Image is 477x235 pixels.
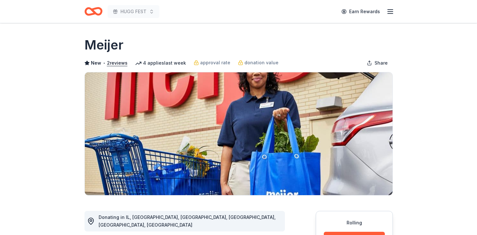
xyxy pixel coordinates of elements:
h1: Meijer [84,36,123,54]
span: • [103,60,105,66]
span: Donating in IL, [GEOGRAPHIC_DATA], [GEOGRAPHIC_DATA], [GEOGRAPHIC_DATA], [GEOGRAPHIC_DATA], [GEOG... [99,214,276,228]
button: 2reviews [107,59,128,67]
span: HUGG FEST [120,8,146,15]
div: 4 applies last week [135,59,186,67]
img: Image for Meijer [85,72,393,195]
button: Share [362,57,393,69]
span: approval rate [200,59,230,67]
a: donation value [238,59,278,67]
div: Rolling [324,219,385,227]
span: Share [375,59,388,67]
span: donation value [244,59,278,67]
button: HUGG FEST [108,5,159,18]
span: New [91,59,101,67]
a: Earn Rewards [338,6,384,17]
a: Home [84,4,102,19]
a: approval rate [194,59,230,67]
